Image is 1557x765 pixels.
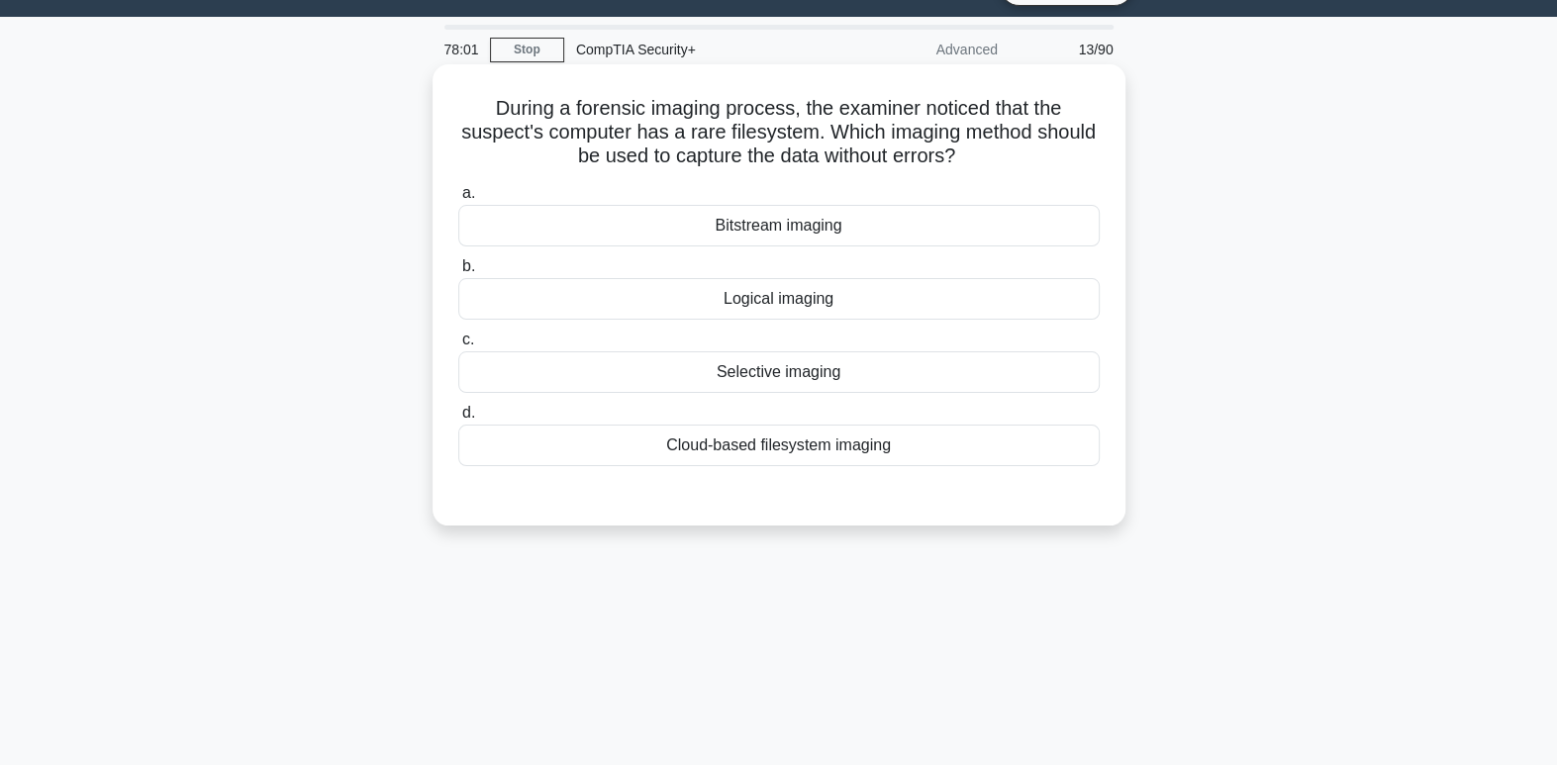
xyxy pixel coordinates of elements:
[458,278,1100,320] div: Logical imaging
[462,404,475,421] span: d.
[458,425,1100,466] div: Cloud-based filesystem imaging
[836,30,1010,69] div: Advanced
[1010,30,1125,69] div: 13/90
[433,30,490,69] div: 78:01
[564,30,836,69] div: CompTIA Security+
[458,205,1100,246] div: Bitstream imaging
[456,96,1102,169] h5: During a forensic imaging process, the examiner noticed that the suspect's computer has a rare fi...
[462,257,475,274] span: b.
[462,184,475,201] span: a.
[490,38,564,62] a: Stop
[462,331,474,347] span: c.
[458,351,1100,393] div: Selective imaging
